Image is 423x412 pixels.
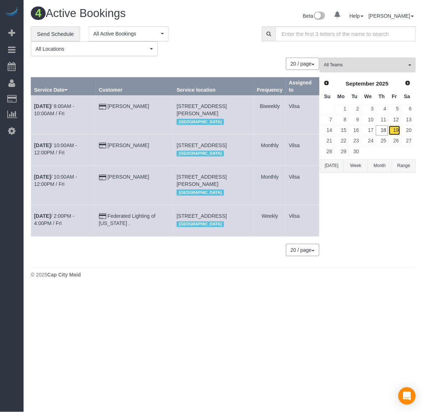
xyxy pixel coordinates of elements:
[320,58,416,69] ol: All Teams
[337,93,345,99] span: Monday
[99,143,106,148] i: Credit Card Payment
[31,95,96,134] td: Schedule date
[31,41,158,56] ol: All Locations
[379,93,385,99] span: Thursday
[401,104,413,114] a: 6
[403,78,413,88] a: Next
[334,147,348,157] a: 29
[286,244,319,256] nav: Pagination navigation
[389,115,401,125] a: 12
[349,125,361,135] a: 16
[286,166,319,205] td: Assigned to
[108,142,149,148] a: [PERSON_NAME]
[31,7,218,20] h1: Active Bookings
[398,387,416,405] div: Open Intercom Messenger
[177,119,224,125] span: [GEOGRAPHIC_DATA]
[376,115,388,125] a: 11
[34,174,77,187] a: [DATE]/ 10:00AM - 12:00PM / Fri
[96,205,174,236] td: Customer
[286,78,319,95] th: Assigned to
[349,147,361,157] a: 30
[34,213,74,226] a: [DATE]/ 2:00PM - 4:00PM / Fri
[34,103,51,109] b: [DATE]
[349,13,364,19] a: Help
[99,175,106,180] i: Credit Card Payment
[361,115,375,125] a: 10
[369,13,414,19] a: [PERSON_NAME]
[34,174,51,180] b: [DATE]
[392,93,397,99] span: Friday
[376,125,388,135] a: 18
[344,159,368,172] button: Week
[177,174,227,187] span: [STREET_ADDRESS][PERSON_NAME]
[174,205,254,236] td: Service location
[376,104,388,114] a: 4
[401,136,413,146] a: 27
[254,166,286,205] td: Frequency
[364,93,372,99] span: Wednesday
[346,80,375,87] span: September
[177,188,251,197] div: Location
[99,213,155,226] a: Federated Lighting of [US_STATE] .
[254,95,286,134] td: Frequency
[321,136,333,146] a: 21
[376,80,389,87] span: 2025
[303,13,325,19] a: Beta
[174,166,254,205] td: Service location
[4,7,19,17] img: Automaid Logo
[99,214,106,219] i: Credit Card Payment
[376,136,388,146] a: 25
[401,125,413,135] a: 20
[324,93,331,99] span: Sunday
[94,30,159,37] span: All Active Bookings
[389,136,401,146] a: 26
[392,159,416,172] button: Range
[177,213,227,219] span: [STREET_ADDRESS]
[31,166,96,205] td: Schedule date
[31,78,96,95] th: Service Date
[31,134,96,166] td: Schedule date
[96,78,174,95] th: Customer
[34,213,51,219] b: [DATE]
[334,136,348,146] a: 22
[177,142,227,148] span: [STREET_ADDRESS]
[324,62,407,68] span: All Teams
[275,26,416,41] input: Enter the first 3 letters of the name to search
[322,78,332,88] a: Prev
[254,205,286,236] td: Frequency
[96,95,174,134] td: Customer
[352,93,357,99] span: Tuesday
[177,103,227,116] span: [STREET_ADDRESS][PERSON_NAME]
[368,159,392,172] button: Month
[34,103,74,116] a: [DATE]/ 8:00AM - 10:00AM / Fri
[286,205,319,236] td: Assigned to
[286,58,319,70] nav: Pagination navigation
[286,134,319,166] td: Assigned to
[321,115,333,125] a: 7
[321,147,333,157] a: 28
[31,205,96,236] td: Schedule date
[389,104,401,114] a: 5
[31,271,416,278] div: © 2025
[34,142,51,148] b: [DATE]
[405,80,411,86] span: Next
[321,125,333,135] a: 14
[320,58,416,72] button: All Teams
[174,134,254,166] td: Service location
[174,78,254,95] th: Service location
[177,190,224,195] span: [GEOGRAPHIC_DATA]
[177,117,251,126] div: Location
[389,125,401,135] a: 19
[349,136,361,146] a: 23
[349,104,361,114] a: 2
[320,159,344,172] button: [DATE]
[324,80,329,86] span: Prev
[177,151,224,157] span: [GEOGRAPHIC_DATA]
[313,12,325,21] img: New interface
[401,115,413,125] a: 13
[286,95,319,134] td: Assigned to
[31,26,80,42] a: Send Schedule
[36,45,148,53] span: All Locations
[89,26,169,41] button: All Active Bookings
